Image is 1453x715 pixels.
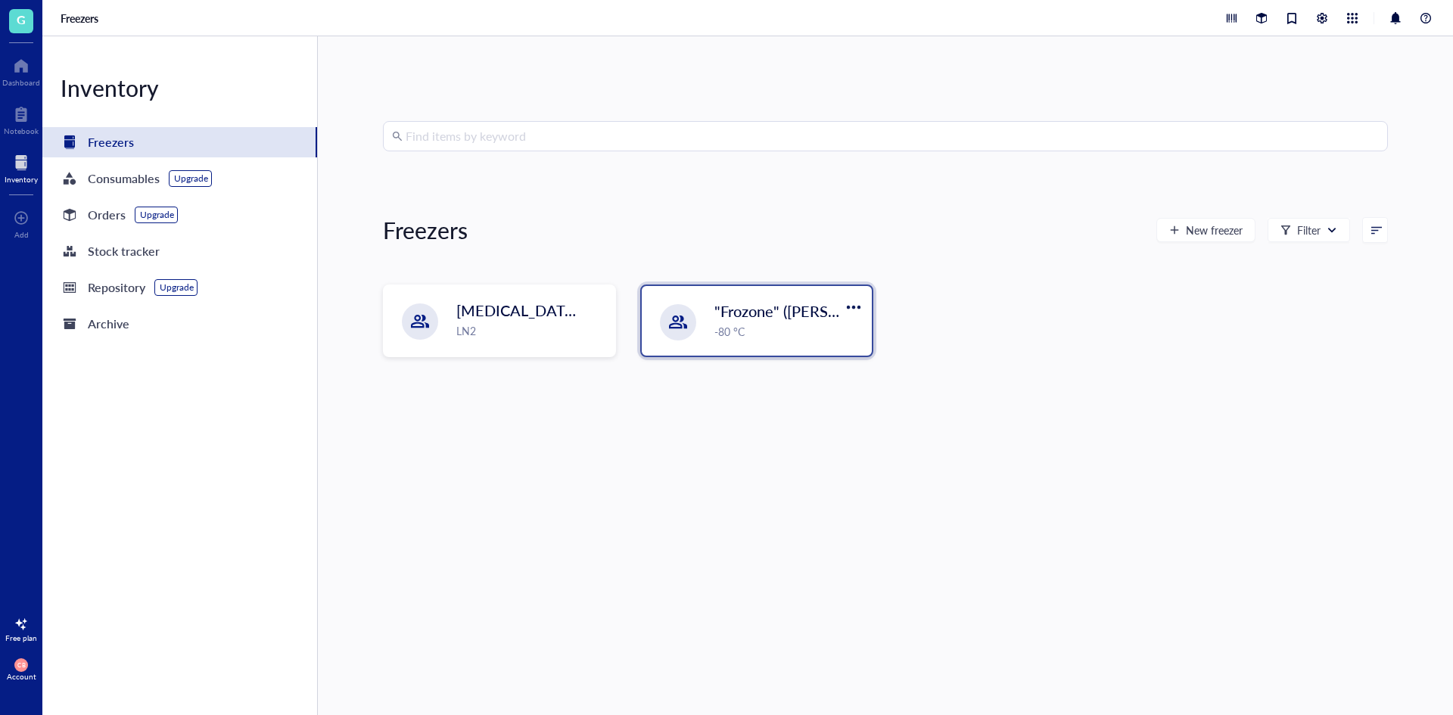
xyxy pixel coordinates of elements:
div: Filter [1297,222,1321,238]
div: Repository [88,277,145,298]
div: Add [14,230,29,239]
span: New freezer [1186,224,1243,236]
a: Freezers [61,11,101,25]
button: New freezer [1156,218,1255,242]
div: Upgrade [160,281,194,294]
div: Upgrade [174,173,208,185]
a: Stock tracker [42,236,317,266]
div: Upgrade [140,209,174,221]
div: Archive [88,313,129,334]
a: Freezers [42,127,317,157]
div: Account [7,672,36,681]
div: Dashboard [2,78,40,87]
div: Inventory [42,73,317,103]
div: Consumables [88,168,160,189]
span: G [17,10,26,29]
span: [MEDICAL_DATA] Storage ([PERSON_NAME]/[PERSON_NAME]) [456,300,895,321]
a: Notebook [4,102,39,135]
a: OrdersUpgrade [42,200,317,230]
a: ConsumablesUpgrade [42,163,317,194]
div: Freezers [88,132,134,153]
div: Orders [88,204,126,225]
div: Freezers [383,215,468,245]
div: Inventory [5,175,38,184]
a: Archive [42,309,317,339]
a: Dashboard [2,54,40,87]
div: LN2 [456,322,606,339]
a: Inventory [5,151,38,184]
div: Free plan [5,633,37,642]
div: Notebook [4,126,39,135]
a: RepositoryUpgrade [42,272,317,303]
span: "Frozone" ([PERSON_NAME]/[PERSON_NAME]) [714,300,1040,322]
span: CB [17,661,25,668]
div: Stock tracker [88,241,160,262]
div: -80 °C [714,323,863,340]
